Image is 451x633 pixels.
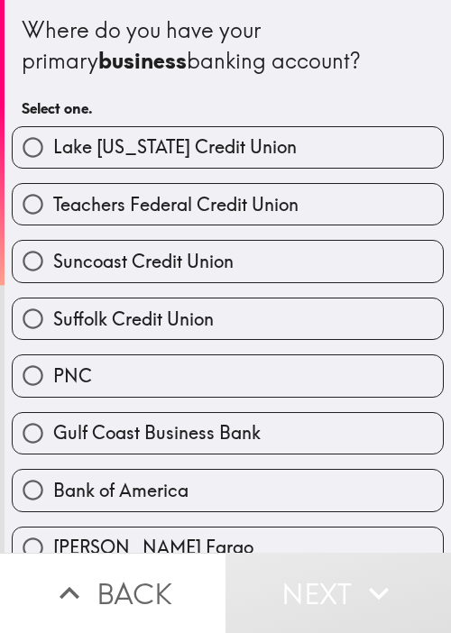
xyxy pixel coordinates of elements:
[225,553,451,633] button: Next
[13,527,443,568] button: [PERSON_NAME] Fargo
[13,355,443,396] button: PNC
[13,127,443,168] button: Lake [US_STATE] Credit Union
[22,98,434,118] h6: Select one.
[53,535,253,560] span: [PERSON_NAME] Fargo
[53,363,92,389] span: PNC
[53,420,261,445] span: Gulf Coast Business Bank
[13,413,443,454] button: Gulf Coast Business Bank
[53,192,299,217] span: Teachers Federal Credit Union
[53,307,214,332] span: Suffolk Credit Union
[53,478,189,503] span: Bank of America
[13,470,443,510] button: Bank of America
[13,298,443,339] button: Suffolk Credit Union
[22,15,434,76] div: Where do you have your primary banking account?
[53,249,234,274] span: Suncoast Credit Union
[98,47,187,74] b: business
[53,134,297,160] span: Lake [US_STATE] Credit Union
[13,184,443,225] button: Teachers Federal Credit Union
[13,241,443,281] button: Suncoast Credit Union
